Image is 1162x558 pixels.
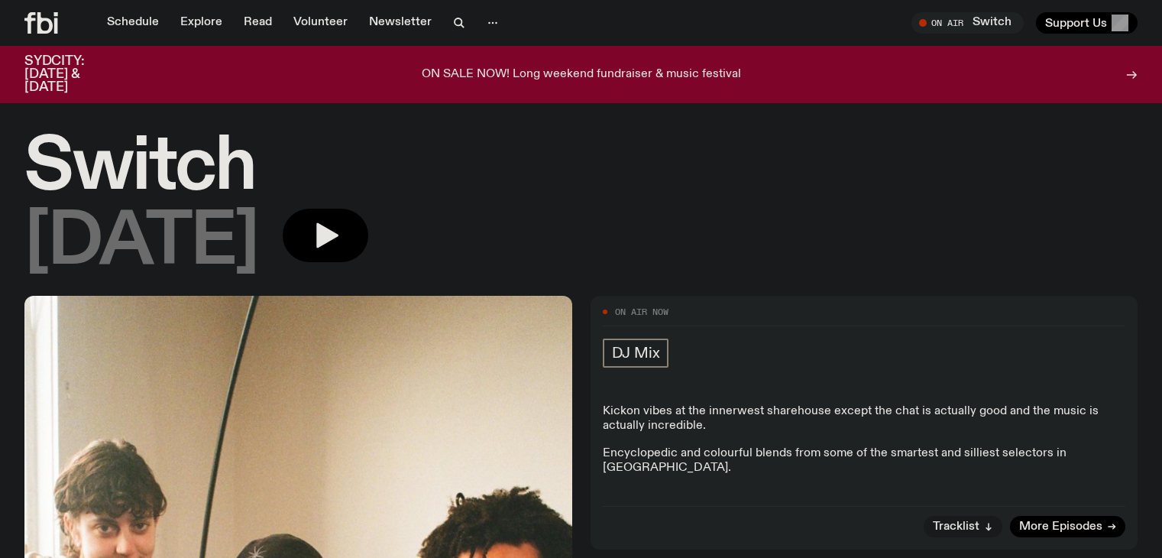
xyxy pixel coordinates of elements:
a: Schedule [98,12,168,34]
p: ON SALE NOW! Long weekend fundraiser & music festival [422,68,741,82]
a: Volunteer [284,12,357,34]
span: DJ Mix [612,345,660,362]
a: Read [235,12,281,34]
a: Explore [171,12,231,34]
a: More Episodes [1010,516,1125,537]
h1: Switch [24,134,1138,203]
span: More Episodes [1019,521,1102,533]
a: Newsletter [360,12,441,34]
p: Kickon vibes at the innerwest sharehouse except the chat is actually good and the music is actual... [603,404,1126,433]
span: Support Us [1045,16,1107,30]
span: On Air Now [615,308,668,316]
a: DJ Mix [603,339,669,368]
button: Tracklist [924,516,1002,537]
span: [DATE] [24,209,258,277]
h3: SYDCITY: [DATE] & [DATE] [24,55,122,94]
p: Encyclopedic and colourful blends from some of the smartest and silliest selectors in [GEOGRAPHIC... [603,446,1126,491]
span: Tracklist [933,521,979,533]
button: Support Us [1036,12,1138,34]
button: On AirSwitch [911,12,1024,34]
